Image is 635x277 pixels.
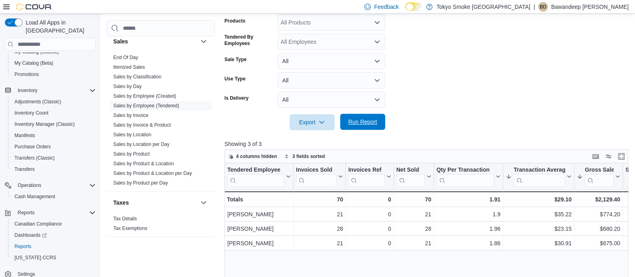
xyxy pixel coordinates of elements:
[113,131,151,138] span: Sales by Location
[14,86,96,95] span: Inventory
[348,239,391,248] div: 0
[296,239,343,248] div: 21
[14,181,96,190] span: Operations
[11,219,96,229] span: Canadian Compliance
[292,153,325,160] span: 3 fields sorted
[11,142,96,152] span: Purchase Orders
[11,108,52,118] a: Inventory Count
[437,2,531,12] p: Tokyo Smoke [GEOGRAPHIC_DATA]
[16,3,52,11] img: Cova
[227,239,291,248] div: [PERSON_NAME]
[113,122,171,128] span: Sales by Invoice & Product
[113,216,137,222] a: Tax Details
[225,34,274,47] label: Tendered By Employees
[506,239,572,248] div: $30.91
[11,58,57,68] a: My Catalog (Beta)
[113,103,179,109] span: Sales by Employee (Tendered)
[225,18,245,24] label: Products
[225,76,245,82] label: Use Type
[514,166,565,174] div: Transaction Average
[225,95,249,101] label: Is Delivery
[405,2,422,11] input: Dark Mode
[296,166,337,174] div: Invoices Sold
[113,161,174,166] a: Sales by Product & Location
[14,208,38,217] button: Reports
[374,39,380,45] button: Open list of options
[14,86,41,95] button: Inventory
[8,96,99,107] button: Adjustments (Classic)
[113,103,179,109] a: Sales by Employee (Tendered)
[11,192,58,201] a: Cash Management
[11,97,64,107] a: Adjustments (Classic)
[11,253,59,263] a: [US_STATE] CCRS
[506,166,572,187] button: Transaction Average
[348,224,391,234] div: 0
[113,170,192,176] a: Sales by Product & Location per Day
[227,195,291,204] div: Totals
[113,180,168,186] span: Sales by Product per Day
[11,164,38,174] a: Transfers
[340,114,385,130] button: Run Report
[11,70,96,79] span: Promotions
[436,166,500,187] button: Qty Per Transaction
[11,70,42,79] a: Promotions
[396,239,431,248] div: 21
[533,2,535,12] p: |
[8,57,99,69] button: My Catalog (Beta)
[18,182,41,189] span: Operations
[11,253,96,263] span: Washington CCRS
[113,54,138,61] span: End Of Day
[11,230,50,240] a: Dashboards
[8,141,99,152] button: Purchase Orders
[577,224,620,234] div: $680.20
[14,121,75,127] span: Inventory Manager (Classic)
[296,166,337,187] div: Invoices Sold
[11,219,65,229] a: Canadian Compliance
[396,210,431,220] div: 21
[113,37,128,45] h3: Sales
[296,166,343,187] button: Invoices Sold
[374,19,380,26] button: Open list of options
[14,193,55,200] span: Cash Management
[11,153,58,163] a: Transfers (Classic)
[396,224,431,234] div: 28
[11,119,96,129] span: Inventory Manager (Classic)
[113,199,197,207] button: Taxes
[348,118,377,126] span: Run Report
[348,210,391,220] div: 0
[113,113,148,118] a: Sales by Invoice
[396,166,425,187] div: Net Sold
[348,195,391,204] div: 0
[281,152,328,161] button: 3 fields sorted
[348,166,391,187] button: Invoices Ref
[278,72,385,88] button: All
[113,93,176,99] a: Sales by Employee (Created)
[113,37,197,45] button: Sales
[113,64,145,70] span: Itemized Sales
[585,166,614,187] div: Gross Sales
[538,2,548,12] div: Bawandeep Dhesi
[113,226,147,231] a: Tax Exemptions
[617,152,626,161] button: Enter fullscreen
[113,55,138,60] a: End Of Day
[396,166,431,187] button: Net Sold
[225,140,632,148] p: Showing 3 of 3
[506,224,572,234] div: $23.15
[227,166,284,187] div: Tendered Employee
[8,230,99,241] a: Dashboards
[227,210,291,220] div: [PERSON_NAME]
[199,198,208,207] button: Taxes
[227,224,291,234] div: [PERSON_NAME]
[296,224,343,234] div: 28
[236,153,277,160] span: 4 columns hidden
[11,164,96,174] span: Transfers
[113,83,142,90] span: Sales by Day
[8,119,99,130] button: Inventory Manager (Classic)
[514,166,565,187] div: Transaction Average
[14,166,35,172] span: Transfers
[8,130,99,141] button: Manifests
[8,191,99,202] button: Cash Management
[11,242,96,251] span: Reports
